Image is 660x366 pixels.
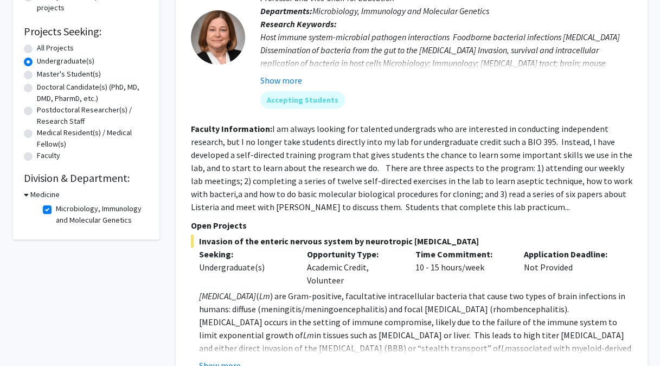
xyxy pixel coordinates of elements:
[37,127,149,150] label: Medical Resident(s) / Medical Fellow(s)
[37,104,149,127] label: Postdoctoral Researcher(s) / Research Staff
[260,91,345,109] mat-chip: Accepting Students
[191,123,632,212] fg-read-more: I am always looking for talented undergrads who are interested in conducting independent research...
[516,248,624,287] div: Not Provided
[191,123,272,134] b: Faculty Information:
[199,291,256,301] em: [MEDICAL_DATA]
[191,235,632,248] span: Invasion of the enteric nervous system by neurotropic [MEDICAL_DATA]
[260,18,337,29] b: Research Keywords:
[24,172,149,185] h2: Division & Department:
[307,248,399,261] p: Opportunity Type:
[199,261,291,274] div: Undergraduate(s)
[8,317,46,358] iframe: Chat
[260,5,312,16] b: Departments:
[259,291,270,301] em: Lm
[415,248,508,261] p: Time Commitment:
[37,150,60,161] label: Faculty
[191,219,632,232] p: Open Projects
[24,25,149,38] h2: Projects Seeking:
[56,203,146,226] label: Microbiology, Immunology and Molecular Genetics
[407,248,516,287] div: 10 - 15 hours/week
[524,248,616,261] p: Application Deadline:
[37,68,101,80] label: Master's Student(s)
[312,5,489,16] span: Microbiology, Immunology and Molecular Genetics
[199,248,291,261] p: Seeking:
[260,74,302,87] button: Show more
[501,343,512,354] em: Lm
[260,30,632,83] div: Host immune system-microbial pathogen interactions Foodborne bacterial infections [MEDICAL_DATA] ...
[303,330,314,340] em: Lm
[299,248,407,287] div: Academic Credit, Volunteer
[37,81,149,104] label: Doctoral Candidate(s) (PhD, MD, DMD, PharmD, etc.)
[37,42,74,54] label: All Projects
[37,55,94,67] label: Undergraduate(s)
[30,189,60,200] h3: Medicine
